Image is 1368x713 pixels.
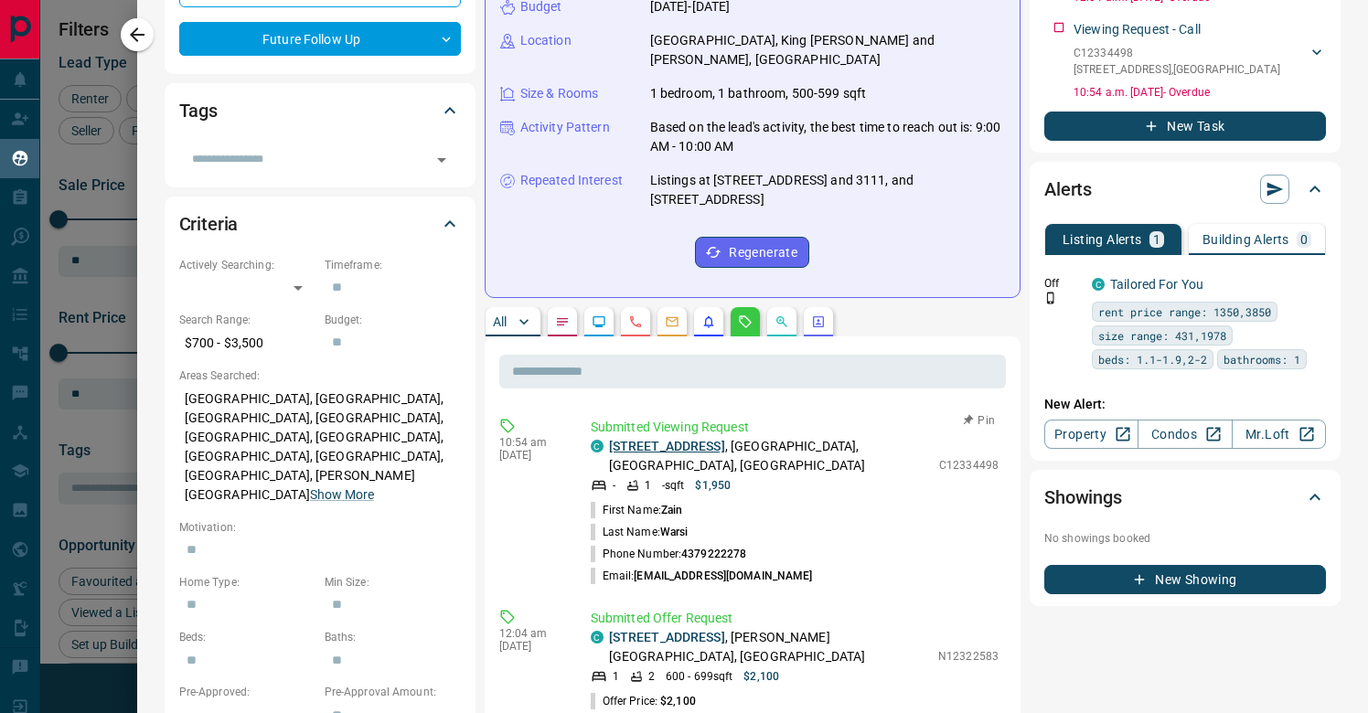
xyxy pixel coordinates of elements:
[662,477,685,494] p: - sqft
[1153,233,1160,246] p: 1
[325,257,461,273] p: Timeframe:
[520,84,599,103] p: Size & Rooms
[1044,483,1122,512] h2: Showings
[628,314,643,329] svg: Calls
[1092,278,1105,291] div: condos.ca
[179,22,461,56] div: Future Follow Up
[609,630,725,644] a: [STREET_ADDRESS]
[650,171,1005,209] p: Listings at [STREET_ADDRESS] and 3111, and [STREET_ADDRESS]
[1098,326,1226,345] span: size range: 431,1978
[179,209,239,239] h2: Criteria
[695,477,731,494] p: $1,950
[591,609,999,628] p: Submitted Offer Request
[499,627,563,640] p: 12:04 am
[1044,112,1326,141] button: New Task
[1074,84,1326,101] p: 10:54 a.m. [DATE] - Overdue
[1074,45,1280,61] p: C12334498
[325,629,461,645] p: Baths:
[310,485,374,505] button: Show More
[650,84,867,103] p: 1 bedroom, 1 bathroom, 500-599 sqft
[592,314,606,329] svg: Lead Browsing Activity
[665,314,679,329] svg: Emails
[591,693,696,709] p: Offer Price:
[681,548,746,560] span: 4379222278
[1098,303,1271,321] span: rent price range: 1350,3850
[591,418,999,437] p: Submitted Viewing Request
[953,412,1006,429] button: Pin
[1202,233,1289,246] p: Building Alerts
[1074,41,1326,81] div: C12334498[STREET_ADDRESS],[GEOGRAPHIC_DATA]
[1074,20,1201,39] p: Viewing Request - Call
[743,668,779,685] p: $2,100
[325,684,461,700] p: Pre-Approval Amount:
[613,477,615,494] p: -
[520,31,572,50] p: Location
[609,628,929,666] p: , [PERSON_NAME][GEOGRAPHIC_DATA], [GEOGRAPHIC_DATA]
[179,257,315,273] p: Actively Searching:
[1074,61,1280,78] p: [STREET_ADDRESS] , [GEOGRAPHIC_DATA]
[555,314,570,329] svg: Notes
[1098,350,1207,368] span: beds: 1.1-1.9,2-2
[591,568,813,584] p: Email:
[695,237,809,268] button: Regenerate
[179,384,461,510] p: [GEOGRAPHIC_DATA], [GEOGRAPHIC_DATA], [GEOGRAPHIC_DATA], [GEOGRAPHIC_DATA], [GEOGRAPHIC_DATA], [G...
[650,118,1005,156] p: Based on the lead's activity, the best time to reach out is: 9:00 AM - 10:00 AM
[1044,530,1326,547] p: No showings booked
[701,314,716,329] svg: Listing Alerts
[1044,292,1057,304] svg: Push Notification Only
[325,574,461,591] p: Min Size:
[661,504,682,516] span: Zain
[738,314,753,329] svg: Requests
[613,668,619,685] p: 1
[609,439,725,453] a: [STREET_ADDRESS]
[179,96,218,125] h2: Tags
[179,367,461,384] p: Areas Searched:
[645,477,651,494] p: 1
[179,629,315,645] p: Beds:
[609,437,930,475] p: , [GEOGRAPHIC_DATA], [GEOGRAPHIC_DATA], [GEOGRAPHIC_DATA]
[429,147,454,173] button: Open
[499,436,563,449] p: 10:54 am
[1044,175,1092,204] h2: Alerts
[1300,233,1308,246] p: 0
[325,312,461,328] p: Budget:
[1044,420,1138,449] a: Property
[179,574,315,591] p: Home Type:
[666,668,732,685] p: 600 - 699 sqft
[179,89,461,133] div: Tags
[648,668,655,685] p: 2
[499,449,563,462] p: [DATE]
[493,315,508,328] p: All
[1224,350,1300,368] span: bathrooms: 1
[499,640,563,653] p: [DATE]
[179,328,315,358] p: $700 - $3,500
[1110,277,1203,292] a: Tailored For You
[179,312,315,328] p: Search Range:
[591,502,683,518] p: First Name:
[179,684,315,700] p: Pre-Approved:
[650,31,1005,69] p: [GEOGRAPHIC_DATA], King [PERSON_NAME] and [PERSON_NAME], [GEOGRAPHIC_DATA]
[1044,167,1326,211] div: Alerts
[1044,565,1326,594] button: New Showing
[1044,395,1326,414] p: New Alert:
[775,314,789,329] svg: Opportunities
[939,457,999,474] p: C12334498
[1063,233,1142,246] p: Listing Alerts
[811,314,826,329] svg: Agent Actions
[179,519,461,536] p: Motivation:
[1044,475,1326,519] div: Showings
[1138,420,1232,449] a: Condos
[1044,275,1081,292] p: Off
[634,569,812,582] span: [EMAIL_ADDRESS][DOMAIN_NAME]
[179,202,461,246] div: Criteria
[591,546,747,562] p: Phone Number:
[660,695,696,708] span: $2,100
[520,118,610,137] p: Activity Pattern
[591,440,604,452] div: condos.ca
[520,171,623,190] p: Repeated Interest
[1232,420,1326,449] a: Mr.Loft
[591,524,689,540] p: Last Name:
[938,648,999,665] p: N12322583
[591,631,604,644] div: condos.ca
[660,526,689,538] span: Warsi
